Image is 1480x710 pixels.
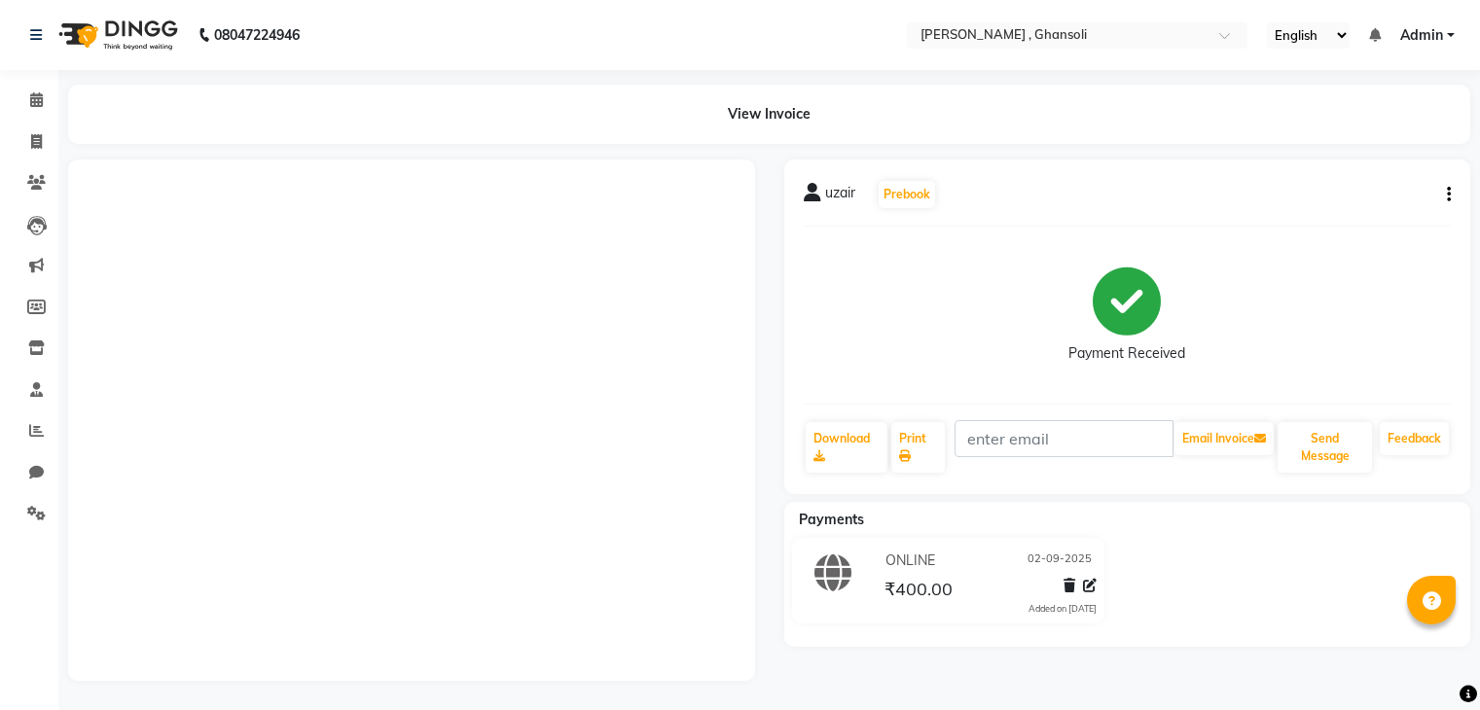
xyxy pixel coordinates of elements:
b: 08047224946 [214,8,300,62]
input: enter email [955,420,1173,457]
span: ₹400.00 [884,578,953,605]
button: Send Message [1278,422,1372,473]
span: Admin [1400,25,1443,46]
button: Prebook [879,181,935,208]
span: uzair [825,183,855,210]
a: Download [806,422,888,473]
img: logo [50,8,183,62]
div: Added on [DATE] [1029,602,1097,616]
iframe: chat widget [1398,632,1461,691]
span: Payments [799,511,864,528]
div: View Invoice [68,85,1470,144]
span: 02-09-2025 [1028,550,1092,571]
div: Payment Received [1068,343,1185,364]
button: Email Invoice [1174,422,1274,455]
span: ONLINE [885,550,935,571]
a: Print [891,422,945,473]
a: Feedback [1380,422,1449,455]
